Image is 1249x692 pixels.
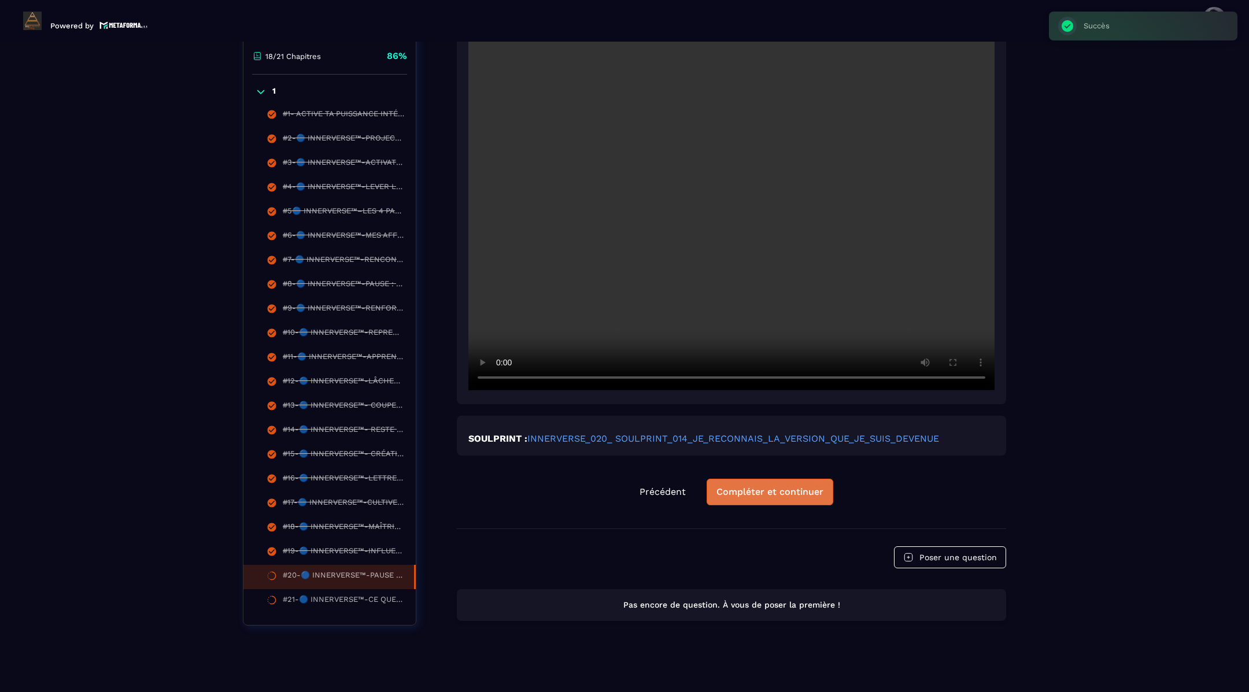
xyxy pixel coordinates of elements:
[467,600,996,610] p: Pas encore de question. À vous de poser la première !
[283,134,404,146] div: #2-🔵 INNERVERSE™-PROJECTION & TRANSFORMATION PERSONNELLE
[283,425,404,438] div: #14-🔵 INNERVERSE™- RESTE TOI-MÊME
[23,12,42,30] img: logo-branding
[527,433,939,444] a: INNERVERSE_020_ SOULPRINT_014_JE_RECONNAIS_LA_VERSION_QUE_JE_SUIS_DEVENUE
[283,473,404,486] div: #16-🔵 INNERVERSE™-LETTRE DE COLÈRE
[283,304,404,316] div: #9-🔵 INNERVERSE™-RENFORCE TON MINDSET
[283,401,404,413] div: #13-🔵 INNERVERSE™- COUPER LES SACS DE SABLE
[283,231,404,243] div: #6-🔵 INNERVERSE™-MES AFFIRMATIONS POSITIVES
[283,206,404,219] div: #5🔵 INNERVERSE™–LES 4 PALIERS VERS TA PRISE DE CONSCIENCE RÉUSSIE
[894,546,1006,568] button: Poser une question
[283,595,404,608] div: #21-🔵 INNERVERSE™-CE QUE TU ATTIRES
[283,352,404,365] div: #11-🔵 INNERVERSE™-APPRENDS À DIRE NON
[272,86,276,98] p: 1
[630,479,695,505] button: Précédent
[283,328,404,341] div: #10-🔵 INNERVERSE™-REPRENDS TON POUVOIR
[283,546,404,559] div: #19-🔵 INNERVERSE™-INFLUENCE DES ÉMOTIONS SUR L'ACTION
[716,486,823,498] div: Compléter et continuer
[468,433,527,444] strong: SOULPRINT :
[283,279,404,292] div: #8-🔵 INNERVERSE™-PAUSE : TU VIENS D’ACTIVER TON NOUVEAU CYCLE
[387,50,407,62] p: 86%
[283,449,404,462] div: #15-🔵 INNERVERSE™- CRÉATION DE TREMPLINS
[283,109,404,122] div: #1- ACTIVE TA PUISSANCE INTÉRIEURE
[265,51,321,60] p: 18/21 Chapitres
[283,255,404,268] div: #7-🔵 INNERVERSE™-RENCONTRE AVEC TON ENFANT INTÉRIEUR.
[283,182,404,195] div: #4-🔵 INNERVERSE™-LEVER LES VOILES INTÉRIEURS
[707,479,833,505] button: Compléter et continuer
[283,376,404,389] div: #12-🔵 INNERVERSE™-LÂCHER-PRISE
[283,498,404,510] div: #17-🔵 INNERVERSE™-CULTIVEZ UN MINDSET POSITIF
[99,20,148,30] img: logo
[50,21,94,30] p: Powered by
[283,571,402,583] div: #20-🔵 INNERVERSE™-PAUSE DE RECONNAISSANCE ET RESET ENERGETIQUE
[283,522,404,535] div: #18-🔵 INNERVERSE™-MAÎTRISER VOE ÉMOTIONS
[283,158,404,171] div: #3-🔵 INNERVERSE™-ACTIVATION PUISSANTE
